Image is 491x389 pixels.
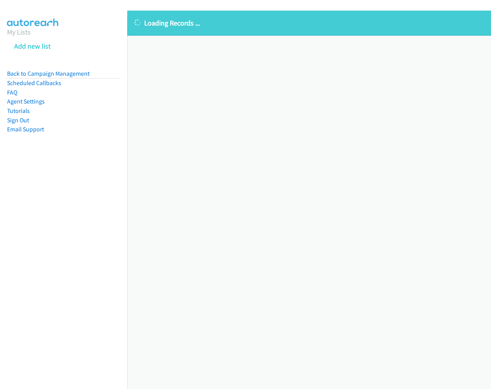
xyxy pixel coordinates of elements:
a: Sign Out [7,116,29,124]
a: FAQ [7,89,17,96]
a: Email Support [7,125,44,133]
a: Tutorials [7,107,30,115]
a: Scheduled Callbacks [7,79,61,87]
a: Back to Campaign Management [7,70,90,77]
a: Add new list [14,42,51,51]
p: Loading Records ... [134,18,484,28]
a: Agent Settings [7,98,45,105]
a: My Lists [7,27,31,36]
